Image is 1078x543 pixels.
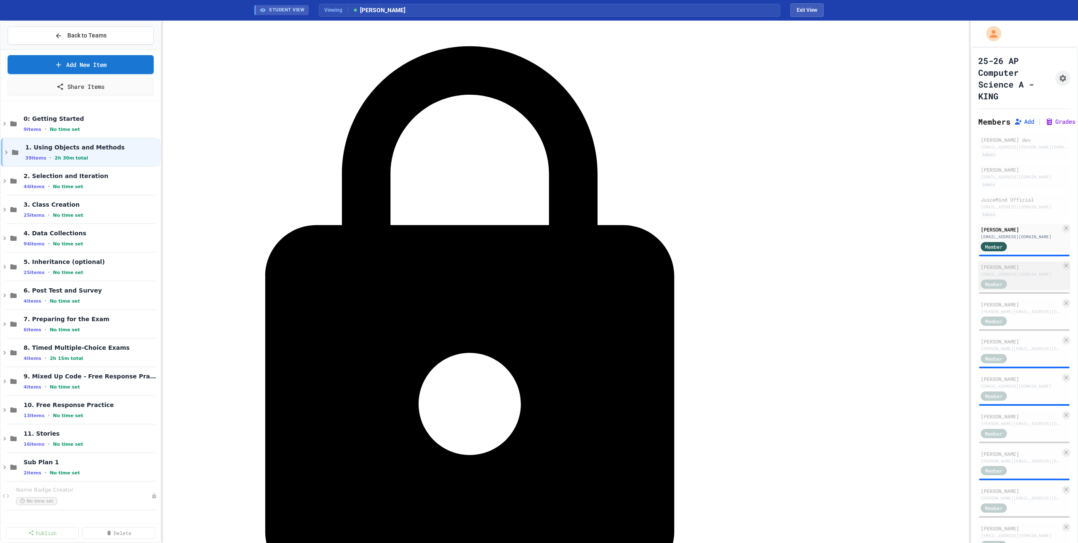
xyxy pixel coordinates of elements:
[24,401,159,409] span: 10. Free Response Practice
[48,240,50,247] span: •
[985,355,1003,362] span: Member
[50,127,80,132] span: No time set
[981,166,1068,173] div: [PERSON_NAME]
[981,271,1060,277] div: [EMAIL_ADDRESS][DOMAIN_NAME]
[269,7,304,14] span: STUDENT VIEW
[53,241,83,247] span: No time set
[24,258,159,266] span: 5. Inheritance (optional)
[25,144,159,151] span: 1. Using Objects and Methods
[24,344,159,351] span: 8. Timed Multiple-Choice Exams
[981,346,1060,352] div: [PERSON_NAME][EMAIL_ADDRESS][DOMAIN_NAME]
[24,287,159,294] span: 6. Post Test and Survey
[24,458,159,466] span: Sub Plan 1
[53,442,83,447] span: No time set
[24,213,45,218] span: 25 items
[24,229,159,237] span: 4. Data Collections
[45,469,46,476] span: •
[1038,117,1042,127] span: |
[981,211,997,218] div: Admin
[48,212,50,218] span: •
[981,309,1060,315] div: [PERSON_NAME][EMAIL_ADDRESS][DOMAIN_NAME]
[981,458,1060,464] div: [PERSON_NAME][EMAIL_ADDRESS][DOMAIN_NAME]
[48,412,50,419] span: •
[985,504,1003,512] span: Member
[981,234,1060,240] div: [EMAIL_ADDRESS][DOMAIN_NAME]
[24,270,45,275] span: 25 items
[24,413,45,418] span: 13 items
[981,174,1068,180] div: [EMAIL_ADDRESS][DOMAIN_NAME]
[981,524,1060,532] div: [PERSON_NAME]
[981,263,1060,271] div: [PERSON_NAME]
[24,442,45,447] span: 16 items
[1055,71,1070,86] button: Assignment Settings
[24,327,41,333] span: 6 items
[985,317,1003,325] span: Member
[978,116,1011,128] h2: Members
[53,270,83,275] span: No time set
[48,441,50,447] span: •
[790,3,824,17] button: Exit student view
[16,497,57,505] span: No time set
[82,527,155,539] a: Delete
[53,413,83,418] span: No time set
[981,375,1060,383] div: [PERSON_NAME]
[25,155,46,161] span: 39 items
[67,31,107,40] span: Back to Teams
[981,136,1068,144] div: [PERSON_NAME] dev
[985,430,1003,437] span: Member
[53,184,83,189] span: No time set
[981,383,1060,389] div: [EMAIL_ADDRESS][DOMAIN_NAME]
[6,527,79,539] a: Publish
[24,384,41,390] span: 4 items
[8,77,154,96] a: Share Items
[50,154,51,161] span: •
[24,298,41,304] span: 4 items
[981,226,1060,233] div: [PERSON_NAME]
[16,487,151,494] span: Name Badge Creator
[985,280,1003,288] span: Member
[45,298,46,304] span: •
[324,6,348,14] span: Viewing
[981,487,1060,495] div: [PERSON_NAME]
[45,326,46,333] span: •
[24,115,159,122] span: 0: Getting Started
[985,392,1003,400] span: Member
[24,201,159,208] span: 3. Class Creation
[45,383,46,390] span: •
[24,430,159,437] span: 11. Stories
[24,172,159,180] span: 2. Selection and Iteration
[981,144,1068,150] div: [EMAIL_ADDRESS][PERSON_NAME][DOMAIN_NAME]
[981,495,1060,501] div: [PERSON_NAME][EMAIL_ADDRESS][DOMAIN_NAME]
[981,204,1068,210] div: [EMAIL_ADDRESS][DOMAIN_NAME]
[50,356,83,361] span: 2h 15m total
[53,213,83,218] span: No time set
[981,338,1060,345] div: [PERSON_NAME]
[45,126,46,133] span: •
[48,183,50,190] span: •
[981,196,1068,203] div: JuiceMind Official
[981,151,997,158] div: Admin
[50,327,80,333] span: No time set
[352,6,406,15] span: [PERSON_NAME]
[981,181,997,188] div: Admin
[981,532,1060,539] div: [EMAIL_ADDRESS][DOMAIN_NAME]
[8,27,154,45] button: Back to Teams
[50,384,80,390] span: No time set
[24,356,41,361] span: 4 items
[24,127,41,132] span: 9 items
[985,243,1003,250] span: Member
[981,413,1060,420] div: [PERSON_NAME]
[8,55,154,74] a: Add New Item
[977,24,1003,43] div: My Account
[981,421,1060,427] div: [PERSON_NAME][EMAIL_ADDRESS][DOMAIN_NAME]
[48,269,50,276] span: •
[24,184,45,189] span: 44 items
[50,470,80,476] span: No time set
[55,155,88,161] span: 2h 30m total
[24,373,159,380] span: 9. Mixed Up Code - Free Response Practice
[24,315,159,323] span: 7. Preparing for the Exam
[50,298,80,304] span: No time set
[1045,117,1075,126] button: Grades
[981,450,1060,458] div: [PERSON_NAME]
[24,470,41,476] span: 2 items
